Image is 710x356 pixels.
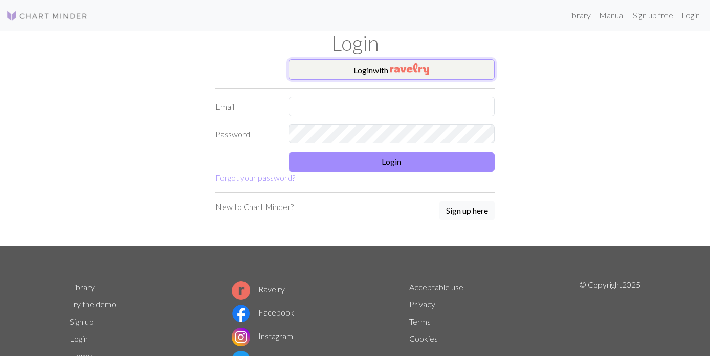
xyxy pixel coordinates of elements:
a: Terms [409,317,431,326]
a: Facebook [232,307,294,317]
a: Try the demo [70,299,116,309]
img: Facebook logo [232,304,250,323]
a: Forgot your password? [215,173,295,182]
a: Sign up free [629,5,677,26]
button: Loginwith [289,59,495,80]
a: Login [70,333,88,343]
h1: Login [63,31,647,55]
a: Ravelry [232,284,285,294]
img: Ravelry logo [232,281,250,300]
img: Instagram logo [232,328,250,346]
a: Manual [595,5,629,26]
button: Sign up here [439,201,495,220]
a: Sign up [70,317,94,326]
label: Password [209,124,282,144]
a: Library [562,5,595,26]
a: Library [70,282,95,292]
a: Acceptable use [409,282,463,292]
a: Login [677,5,704,26]
img: Ravelry [390,63,429,75]
a: Cookies [409,333,438,343]
button: Login [289,152,495,172]
a: Sign up here [439,201,495,221]
p: New to Chart Minder? [215,201,294,213]
label: Email [209,97,282,116]
a: Privacy [409,299,435,309]
img: Logo [6,10,88,22]
a: Instagram [232,331,293,341]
